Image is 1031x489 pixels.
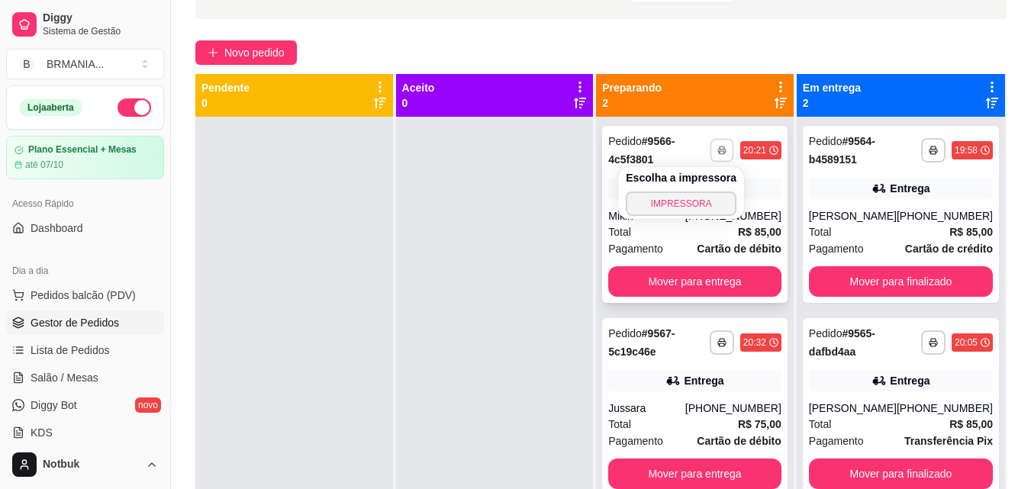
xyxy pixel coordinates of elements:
p: 0 [201,95,250,111]
strong: Cartão de débito [697,243,781,255]
span: B [19,56,34,72]
span: Total [608,224,631,240]
h4: Escolha a impressora [626,170,736,185]
span: plus [208,47,218,58]
div: 20:21 [743,144,766,156]
button: Mover para finalizado [809,458,993,489]
span: Pagamento [809,240,864,257]
p: Aceito [402,80,435,95]
article: até 07/10 [25,159,63,171]
p: 0 [402,95,435,111]
strong: Cartão de débito [697,435,781,447]
strong: R$ 75,00 [738,418,781,430]
span: Novo pedido [224,44,285,61]
span: Pedidos balcão (PDV) [31,288,136,303]
span: Total [809,416,832,433]
div: BRMANIA ... [47,56,104,72]
div: 19:58 [955,144,978,156]
strong: R$ 85,00 [738,226,781,238]
div: [PERSON_NAME] [809,401,897,416]
div: Jussara [608,401,685,416]
button: Select a team [6,49,164,79]
span: Pedido [608,135,642,147]
div: [PERSON_NAME] [809,208,897,224]
span: Diggy Bot [31,397,77,413]
span: Pagamento [608,240,663,257]
span: Total [608,416,631,433]
div: Entrega [684,373,723,388]
span: Dashboard [31,220,83,236]
strong: Transferência Pix [904,435,993,447]
strong: # 9565-dafbd4aa [809,327,875,358]
span: KDS [31,425,53,440]
strong: # 9564-b4589151 [809,135,875,166]
div: [PHONE_NUMBER] [897,208,993,224]
div: 20:05 [955,336,978,349]
p: 2 [803,95,861,111]
span: Pagamento [608,433,663,449]
span: Pedido [608,327,642,339]
span: Notbuk [43,458,140,471]
div: [PHONE_NUMBER] [897,401,993,416]
span: Total [809,224,832,240]
div: 20:32 [743,336,766,349]
strong: Cartão de crédito [905,243,993,255]
p: 2 [602,95,662,111]
div: Entrega [890,181,930,196]
p: Preparando [602,80,662,95]
div: Acesso Rápido [6,191,164,216]
span: Diggy [43,11,158,25]
button: Alterar Status [118,98,151,117]
div: Mikin [608,208,685,224]
span: Pagamento [809,433,864,449]
span: Pedido [809,327,843,339]
p: Em entrega [803,80,861,95]
span: Lista de Pedidos [31,343,110,358]
div: Loja aberta [19,99,82,116]
button: Mover para entrega [608,266,781,297]
strong: # 9567-5c19c46e [608,327,675,358]
article: Plano Essencial + Mesas [28,144,137,156]
strong: R$ 85,00 [949,226,993,238]
p: Pendente [201,80,250,95]
div: [PHONE_NUMBER] [685,401,781,416]
button: Mover para finalizado [809,266,993,297]
strong: R$ 85,00 [949,418,993,430]
span: Gestor de Pedidos [31,315,119,330]
div: Dia a dia [6,259,164,283]
div: Entrega [890,373,930,388]
span: Salão / Mesas [31,370,98,385]
strong: # 9566-4c5f3801 [608,135,675,166]
button: IMPRESSORA [626,191,736,216]
span: Sistema de Gestão [43,25,158,37]
button: Mover para entrega [608,458,781,489]
span: Pedido [809,135,843,147]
